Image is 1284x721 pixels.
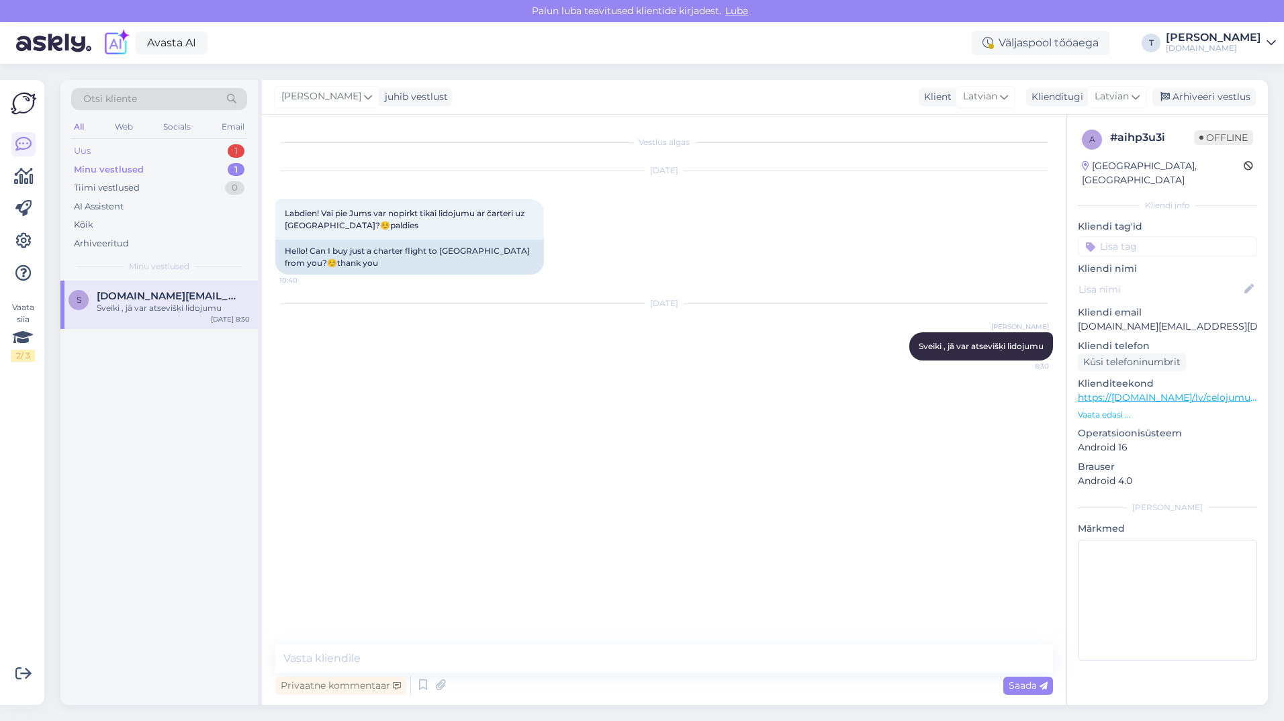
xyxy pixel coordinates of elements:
[1078,440,1257,454] p: Android 16
[228,144,244,158] div: 1
[963,89,997,104] span: Latvian
[129,260,189,273] span: Minu vestlused
[1026,90,1083,104] div: Klienditugi
[1078,377,1257,391] p: Klienditeekond
[1078,320,1257,334] p: [DOMAIN_NAME][EMAIL_ADDRESS][DOMAIN_NAME]
[74,163,144,177] div: Minu vestlused
[1009,679,1048,691] span: Saada
[102,29,130,57] img: explore-ai
[1166,32,1276,54] a: [PERSON_NAME][DOMAIN_NAME]
[97,290,236,302] span: solvita.il@inbox.lv
[1078,220,1257,234] p: Kliendi tag'id
[275,297,1053,309] div: [DATE]
[1079,282,1242,297] input: Lisa nimi
[11,301,35,362] div: Vaata siia
[275,240,544,275] div: Hello! Can I buy just a charter flight to [GEOGRAPHIC_DATA] from you?☺️thank you
[1078,522,1257,536] p: Märkmed
[228,163,244,177] div: 1
[74,144,91,158] div: Uus
[275,677,406,695] div: Privaatne kommentaar
[71,118,87,136] div: All
[1078,339,1257,353] p: Kliendi telefon
[11,91,36,116] img: Askly Logo
[1152,88,1256,106] div: Arhiveeri vestlus
[919,90,952,104] div: Klient
[136,32,208,54] a: Avasta AI
[1110,130,1194,146] div: # aihp3u3i
[1194,130,1253,145] span: Offline
[74,181,140,195] div: Tiimi vestlused
[74,237,129,250] div: Arhiveeritud
[281,89,361,104] span: [PERSON_NAME]
[721,5,752,17] span: Luba
[1078,305,1257,320] p: Kliendi email
[1142,34,1160,52] div: T
[379,90,448,104] div: juhib vestlust
[83,92,137,106] span: Otsi kliente
[219,118,247,136] div: Email
[991,322,1049,332] span: [PERSON_NAME]
[285,208,526,230] span: Labdien! Vai pie Jums var nopirkt tikai lidojumu ar čarteri uz [GEOGRAPHIC_DATA]?☺️paldies
[160,118,193,136] div: Socials
[1166,43,1261,54] div: [DOMAIN_NAME]
[1078,353,1186,371] div: Küsi telefoninumbrit
[1078,460,1257,474] p: Brauser
[1095,89,1129,104] span: Latvian
[1089,134,1095,144] span: a
[1082,159,1244,187] div: [GEOGRAPHIC_DATA], [GEOGRAPHIC_DATA]
[112,118,136,136] div: Web
[225,181,244,195] div: 0
[1078,199,1257,211] div: Kliendi info
[275,164,1053,177] div: [DATE]
[77,295,81,305] span: s
[1166,32,1261,43] div: [PERSON_NAME]
[211,314,250,324] div: [DATE] 8:30
[999,361,1049,371] span: 8:30
[1078,262,1257,276] p: Kliendi nimi
[97,302,250,314] div: Sveiki , jā var atsevišķi lidojumu
[275,136,1053,148] div: Vestlus algas
[74,218,93,232] div: Kõik
[972,31,1109,55] div: Väljaspool tööaega
[919,341,1044,351] span: Sveiki , jā var atsevišķi lidojumu
[1078,474,1257,488] p: Android 4.0
[1078,501,1257,514] div: [PERSON_NAME]
[74,200,124,213] div: AI Assistent
[1078,409,1257,421] p: Vaata edasi ...
[11,350,35,362] div: 2 / 3
[1078,236,1257,256] input: Lisa tag
[1078,426,1257,440] p: Operatsioonisüsteem
[279,275,330,285] span: 10:40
